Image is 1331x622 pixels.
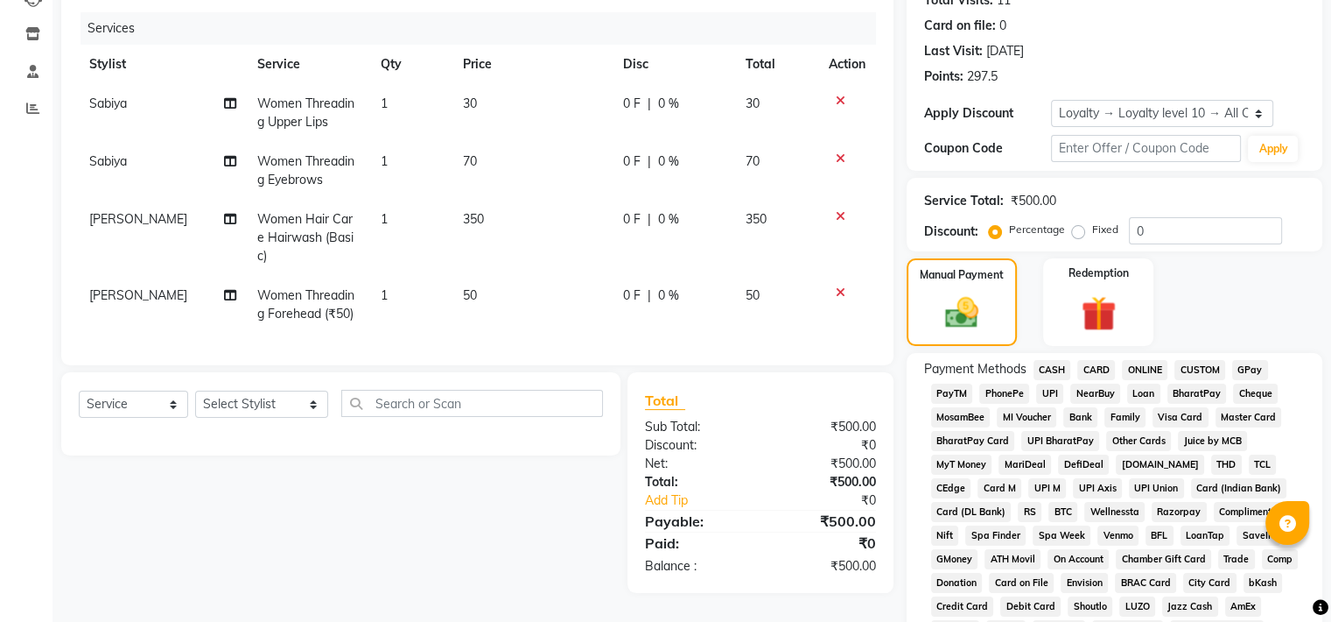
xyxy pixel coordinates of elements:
span: BRAC Card [1115,573,1176,593]
img: _cash.svg [935,293,989,332]
span: 1 [381,153,388,169]
span: Visa Card [1152,407,1208,428]
span: BharatPay [1167,384,1227,404]
span: BharatPay Card [931,431,1015,451]
th: Disc [613,45,735,84]
span: BTC [1048,502,1077,522]
label: Redemption [1068,265,1129,281]
span: | [648,286,651,305]
span: [DOMAIN_NAME] [1116,455,1204,475]
span: AmEx [1225,597,1262,617]
div: ₹0 [781,491,888,510]
input: Search or Scan [341,390,603,417]
span: 70 [746,153,760,169]
span: Cheque [1233,384,1278,404]
span: 0 F [623,210,641,229]
span: bKash [1243,573,1283,593]
span: 0 % [658,152,679,171]
span: LUZO [1119,597,1155,617]
span: Donation [931,573,983,593]
span: Women Threading Upper Lips [257,95,354,130]
div: ₹500.00 [760,418,889,436]
div: 0 [999,17,1006,35]
div: ₹0 [760,533,889,554]
span: THD [1211,455,1242,475]
span: Chamber Gift Card [1116,549,1211,569]
span: 50 [463,287,477,303]
div: ₹0 [760,436,889,455]
span: Sabiya [89,95,127,111]
span: Comp [1262,549,1299,569]
div: [DATE] [986,42,1024,60]
div: Paid: [632,533,760,554]
span: CASH [1033,360,1071,380]
span: Card on File [989,573,1054,593]
div: Sub Total: [632,418,760,436]
span: 0 F [623,152,641,171]
span: 0 F [623,286,641,305]
div: Discount: [632,436,760,455]
div: ₹500.00 [1011,192,1056,210]
span: Master Card [1215,407,1282,428]
span: MI Voucher [997,407,1056,428]
div: Coupon Code [924,139,1051,158]
div: Net: [632,455,760,473]
label: Fixed [1092,222,1118,237]
span: [PERSON_NAME] [89,287,187,303]
button: Apply [1248,136,1298,162]
span: Shoutlo [1068,597,1112,617]
div: ₹500.00 [760,473,889,491]
span: Razorpay [1152,502,1207,522]
th: Total [735,45,818,84]
input: Enter Offer / Coupon Code [1051,135,1242,162]
span: Card M [977,478,1021,498]
span: 70 [463,153,477,169]
span: Sabiya [89,153,127,169]
span: MosamBee [931,407,991,428]
span: 0 % [658,286,679,305]
span: Women Threading Eyebrows [257,153,354,187]
th: Price [452,45,613,84]
span: Wellnessta [1084,502,1145,522]
span: CARD [1077,360,1115,380]
span: Spa Week [1033,526,1090,546]
th: Qty [370,45,452,84]
span: Debit Card [1000,597,1061,617]
span: ATH Movil [984,549,1040,569]
span: Credit Card [931,597,994,617]
span: Venmo [1097,526,1138,546]
div: Card on file: [924,17,996,35]
span: TCL [1249,455,1277,475]
span: CUSTOM [1174,360,1225,380]
span: UPI [1036,384,1063,404]
th: Stylist [79,45,247,84]
span: 350 [463,211,484,227]
div: Last Visit: [924,42,983,60]
span: Family [1104,407,1145,428]
a: Add Tip [632,491,781,510]
span: RS [1018,502,1041,522]
span: Card (DL Bank) [931,502,1012,522]
span: | [648,210,651,229]
span: Other Cards [1106,431,1171,451]
span: PayTM [931,384,973,404]
span: LoanTap [1180,526,1230,546]
span: Jazz Cash [1162,597,1218,617]
span: UPI BharatPay [1021,431,1099,451]
span: Nift [931,526,959,546]
span: MyT Money [931,455,992,475]
span: SaveIN [1236,526,1280,546]
span: Envision [1061,573,1108,593]
span: Loan [1127,384,1160,404]
span: Card (Indian Bank) [1191,478,1287,498]
span: On Account [1047,549,1109,569]
div: Total: [632,473,760,491]
span: Bank [1063,407,1097,428]
span: 1 [381,287,388,303]
span: Spa Finder [965,526,1026,546]
span: [PERSON_NAME] [89,211,187,227]
span: ONLINE [1122,360,1167,380]
div: ₹500.00 [760,455,889,473]
div: Points: [924,67,963,86]
th: Service [247,45,370,84]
